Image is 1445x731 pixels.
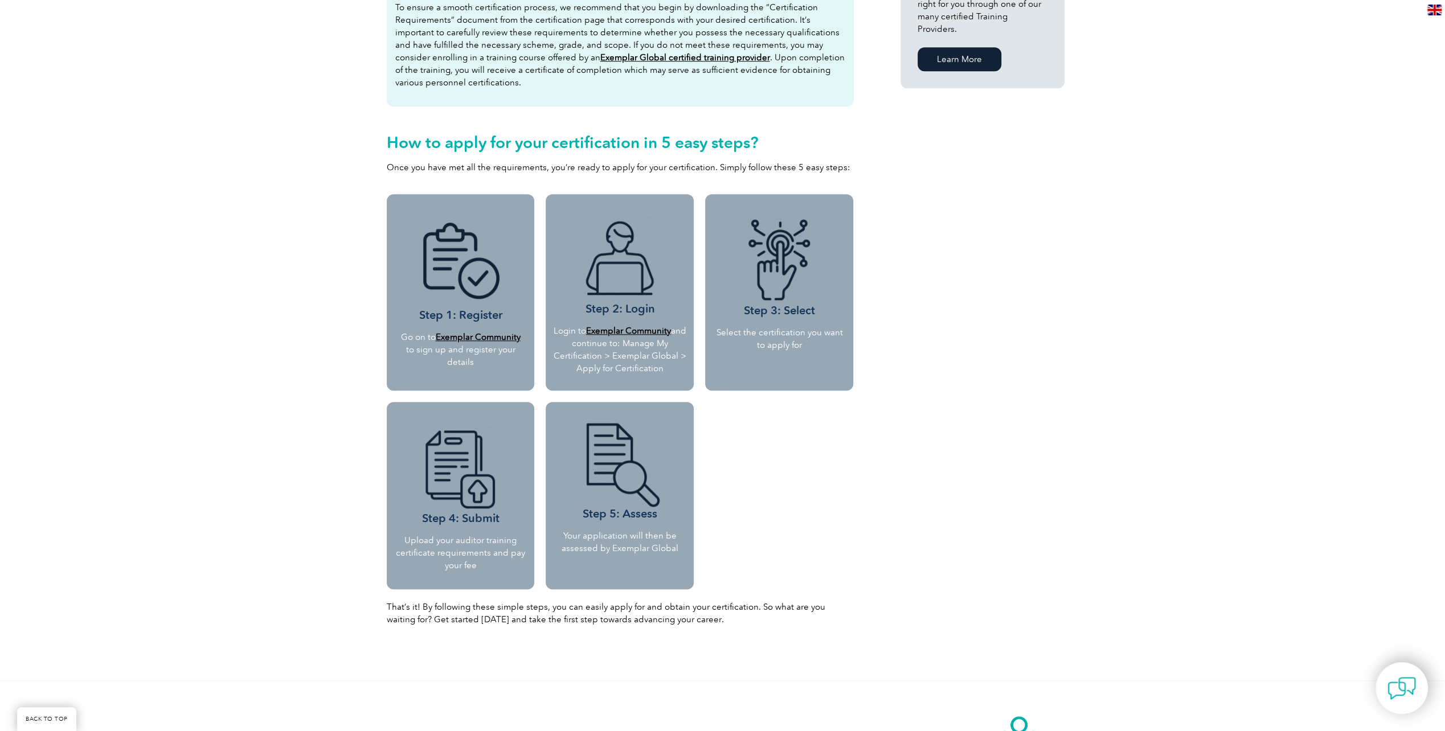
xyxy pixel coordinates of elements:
[714,218,845,318] h3: Step 3: Select
[17,707,76,731] a: BACK TO TOP
[387,133,854,151] h2: How to apply for your certification in 5 easy steps?
[387,161,854,174] p: Once you have met all the requirements, you’re ready to apply for your certification. Simply foll...
[400,223,522,322] h3: Step 1: Register
[586,326,671,336] a: Exemplar Community
[387,601,854,626] p: That’s it! By following these simple steps, you can easily apply for and obtain your certificatio...
[550,421,690,521] h3: Step 5: Assess
[600,52,770,63] a: Exemplar Global certified training provider
[552,216,687,316] h3: Step 2: Login
[395,1,845,89] p: To ensure a smooth certification process, we recommend that you begin by downloading the “Certifi...
[395,534,526,572] p: Upload your auditor training certificate requirements and pay your fee
[714,326,845,351] p: Select the certification you want to apply for
[918,47,1001,71] a: Learn More
[435,332,520,342] a: Exemplar Community
[400,331,522,368] p: Go on to to sign up and register your details
[550,529,690,555] p: Your application will then be assessed by Exemplar Global
[1387,674,1416,703] img: contact-chat.png
[395,426,526,525] h3: Step 4: Submit
[1427,5,1442,15] img: en
[552,325,687,375] p: Login to and continue to: Manage My Certification > Exemplar Global > Apply for Certification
